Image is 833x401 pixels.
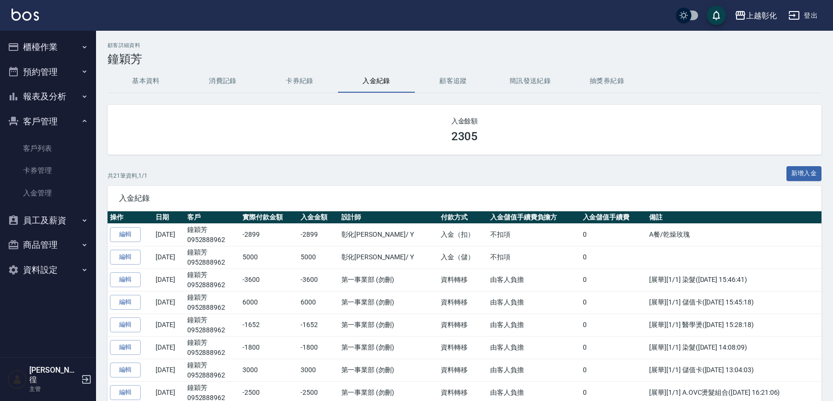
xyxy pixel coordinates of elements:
[4,84,92,109] button: 報表及分析
[153,314,184,336] td: [DATE]
[580,223,647,246] td: 0
[339,336,439,359] td: 第一事業部 (勿刪)
[184,70,261,93] button: 消費記錄
[488,359,580,381] td: 由客人負擔
[339,314,439,336] td: 第一事業部 (勿刪)
[4,257,92,282] button: 資料設定
[187,257,238,267] p: 0952888962
[746,10,777,22] div: 上越彰化
[438,336,488,359] td: 資料轉移
[488,291,580,314] td: 由客人負擔
[108,52,821,66] h3: 鐘穎芳
[187,235,238,245] p: 0952888962
[731,6,781,25] button: 上越彰化
[153,223,184,246] td: [DATE]
[298,291,339,314] td: 6000
[4,208,92,233] button: 員工及薪資
[438,246,488,268] td: 入金（儲）
[185,223,240,246] td: 鐘穎芳
[298,336,339,359] td: -1800
[110,272,141,287] a: 編輯
[786,166,822,181] button: 新增入金
[240,246,298,268] td: 5000
[785,7,821,24] button: 登出
[240,211,298,224] th: 實際付款金額
[153,336,184,359] td: [DATE]
[110,295,141,310] a: 編輯
[240,336,298,359] td: -1800
[4,232,92,257] button: 商品管理
[110,363,141,377] a: 編輯
[438,223,488,246] td: 入金（扣）
[438,314,488,336] td: 資料轉移
[110,227,141,242] a: 編輯
[4,137,92,159] a: 客戶列表
[339,246,439,268] td: 彰化[PERSON_NAME] / Y
[110,340,141,355] a: 編輯
[187,280,238,290] p: 0952888962
[185,314,240,336] td: 鐘穎芳
[339,291,439,314] td: 第一事業部 (勿刪)
[339,223,439,246] td: 彰化[PERSON_NAME] / Y
[187,348,238,358] p: 0952888962
[451,130,478,143] h3: 2305
[580,314,647,336] td: 0
[438,211,488,224] th: 付款方式
[185,246,240,268] td: 鐘穎芳
[647,268,821,291] td: [展華][1/1] 染髮([DATE] 15:46:41)
[153,211,184,224] th: 日期
[240,359,298,381] td: 3000
[339,359,439,381] td: 第一事業部 (勿刪)
[187,303,238,313] p: 0952888962
[415,70,492,93] button: 顧客追蹤
[108,42,821,49] h2: 顧客詳細資料
[298,359,339,381] td: 3000
[438,359,488,381] td: 資料轉移
[240,268,298,291] td: -3600
[187,325,238,335] p: 0952888962
[568,70,645,93] button: 抽獎券紀錄
[647,359,821,381] td: [展華][1/1] 儲值卡([DATE] 13:04:03)
[492,70,568,93] button: 簡訊發送紀錄
[108,171,147,180] p: 共 21 筆資料, 1 / 1
[261,70,338,93] button: 卡券紀錄
[153,291,184,314] td: [DATE]
[185,336,240,359] td: 鐘穎芳
[580,336,647,359] td: 0
[240,291,298,314] td: 6000
[647,211,821,224] th: 備註
[298,211,339,224] th: 入金金額
[488,336,580,359] td: 由客人負擔
[8,370,27,389] img: Person
[108,70,184,93] button: 基本資料
[185,291,240,314] td: 鐘穎芳
[4,60,92,85] button: 預約管理
[298,246,339,268] td: 5000
[488,314,580,336] td: 由客人負擔
[29,385,78,393] p: 主管
[153,246,184,268] td: [DATE]
[488,211,580,224] th: 入金儲值手續費負擔方
[338,70,415,93] button: 入金紀錄
[339,268,439,291] td: 第一事業部 (勿刪)
[438,291,488,314] td: 資料轉移
[488,246,580,268] td: 不扣項
[240,223,298,246] td: -2899
[185,268,240,291] td: 鐘穎芳
[29,365,78,385] h5: [PERSON_NAME]徨
[4,35,92,60] button: 櫃檯作業
[110,317,141,332] a: 編輯
[12,9,39,21] img: Logo
[580,359,647,381] td: 0
[108,211,153,224] th: 操作
[647,314,821,336] td: [展華][1/1] 醫學燙([DATE] 15:28:18)
[4,109,92,134] button: 客戶管理
[153,268,184,291] td: [DATE]
[647,291,821,314] td: [展華][1/1] 儲值卡([DATE] 15:45:18)
[580,291,647,314] td: 0
[488,223,580,246] td: 不扣項
[110,385,141,400] a: 編輯
[298,223,339,246] td: -2899
[647,223,821,246] td: A餐/乾燥玫瑰
[488,268,580,291] td: 由客人負擔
